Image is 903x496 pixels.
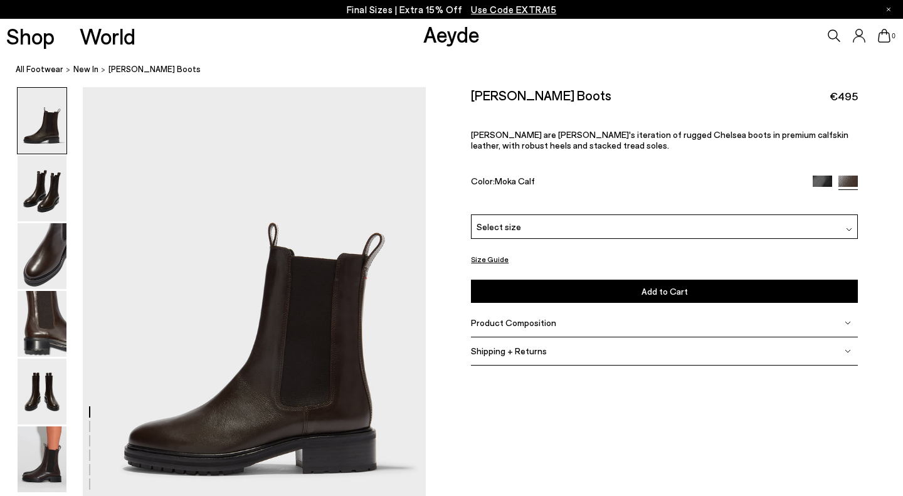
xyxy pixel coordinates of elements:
[471,176,800,190] div: Color:
[845,348,851,354] img: svg%3E
[73,63,98,76] a: New In
[471,346,547,356] span: Shipping + Returns
[642,286,688,297] span: Add to Cart
[108,63,201,76] span: [PERSON_NAME] Boots
[495,176,535,186] span: Moka Calf
[18,156,66,221] img: Jack Chelsea Boots - Image 2
[830,88,858,104] span: €495
[16,53,903,87] nav: breadcrumb
[18,359,66,425] img: Jack Chelsea Boots - Image 5
[845,320,851,326] img: svg%3E
[471,280,858,303] button: Add to Cart
[471,4,556,15] span: Navigate to /collections/ss25-final-sizes
[80,25,135,47] a: World
[890,33,897,40] span: 0
[846,226,852,233] img: svg%3E
[471,87,611,103] h2: [PERSON_NAME] Boots
[477,220,521,233] span: Select size
[471,317,556,328] span: Product Composition
[423,21,480,47] a: Aeyde
[347,2,557,18] p: Final Sizes | Extra 15% Off
[471,251,509,267] button: Size Guide
[6,25,55,47] a: Shop
[16,63,63,76] a: All Footwear
[878,29,890,43] a: 0
[18,291,66,357] img: Jack Chelsea Boots - Image 4
[18,426,66,492] img: Jack Chelsea Boots - Image 6
[73,64,98,74] span: New In
[18,223,66,289] img: Jack Chelsea Boots - Image 3
[471,129,848,150] span: [PERSON_NAME] are [PERSON_NAME]'s iteration of rugged Chelsea boots in premium calfskin leather, ...
[18,88,66,154] img: Jack Chelsea Boots - Image 1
